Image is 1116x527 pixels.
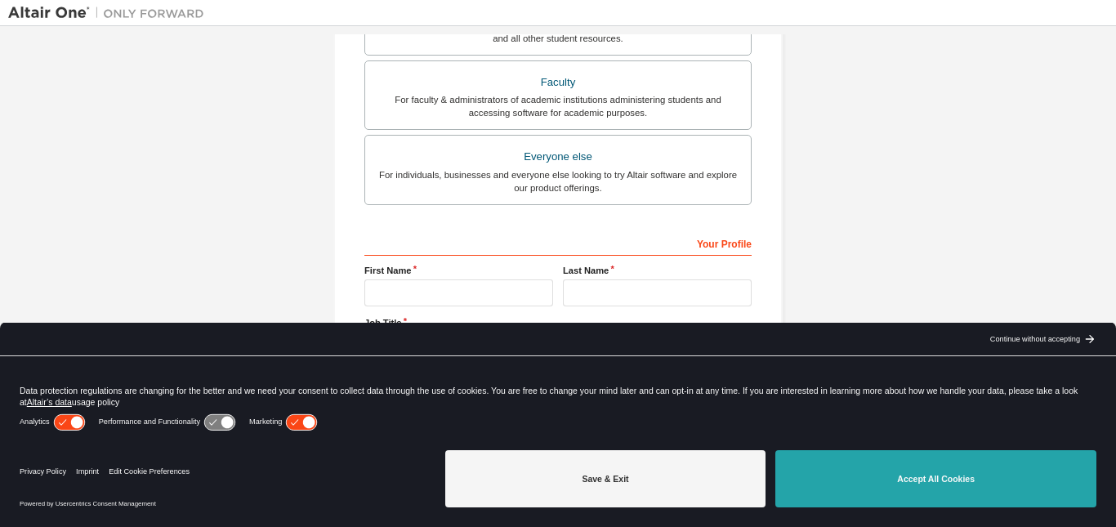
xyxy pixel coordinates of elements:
div: Your Profile [364,230,752,256]
label: First Name [364,264,553,277]
div: Faculty [375,71,741,94]
label: Last Name [563,264,752,277]
label: Job Title [364,316,752,329]
div: Everyone else [375,145,741,168]
div: For faculty & administrators of academic institutions administering students and accessing softwa... [375,93,741,119]
img: Altair One [8,5,212,21]
div: For individuals, businesses and everyone else looking to try Altair software and explore our prod... [375,168,741,194]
